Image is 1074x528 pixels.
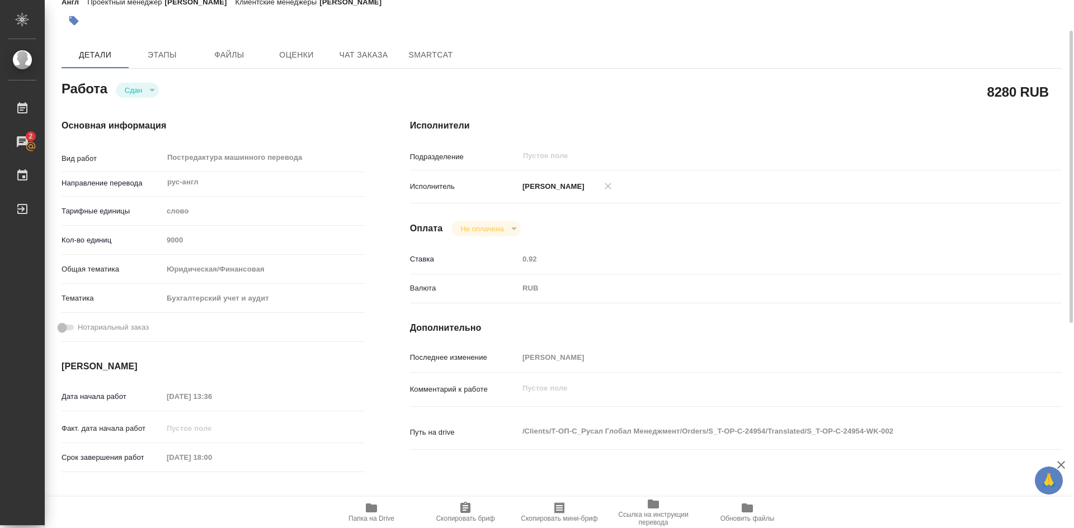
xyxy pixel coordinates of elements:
[3,128,42,156] a: 2
[62,495,163,506] p: Факт. срок заверш. работ
[436,515,494,522] span: Скопировать бриф
[521,515,597,522] span: Скопировать мини-бриф
[700,497,794,528] button: Обновить файлы
[1035,467,1063,494] button: 🙏
[78,322,149,333] span: Нотариальный заказ
[519,279,1007,298] div: RUB
[163,202,365,221] div: слово
[62,264,163,275] p: Общая тематика
[135,48,189,62] span: Этапы
[116,83,159,98] div: Сдан
[522,149,981,163] input: Пустое поле
[410,283,519,294] p: Валюта
[163,232,365,248] input: Пустое поле
[202,48,256,62] span: Файлы
[410,181,519,192] p: Исполнитель
[324,497,418,528] button: Папка на Drive
[62,206,163,217] p: Тарифные единицы
[410,222,443,235] h4: Оплата
[613,511,694,526] span: Ссылка на инструкции перевода
[720,515,775,522] span: Обновить файлы
[121,85,145,95] button: Сдан
[337,48,390,62] span: Чат заказа
[62,178,163,189] p: Направление перевода
[519,181,585,192] p: [PERSON_NAME]
[270,48,323,62] span: Оценки
[62,391,163,402] p: Дата начала работ
[62,423,163,434] p: Факт. дата начала работ
[410,254,519,265] p: Ставка
[163,492,261,508] input: Пустое поле
[62,452,163,463] p: Срок завершения работ
[410,352,519,363] p: Последнее изменение
[163,260,365,279] div: Юридическая/Финансовая
[163,289,365,308] div: Бухгалтерский учет и аудит
[457,224,507,234] button: Не оплачена
[606,497,700,528] button: Ссылка на инструкции перевода
[68,48,122,62] span: Детали
[410,151,519,163] p: Подразделение
[62,153,163,164] p: Вид работ
[451,221,520,236] div: Сдан
[410,119,1062,132] h4: Исполнители
[410,321,1062,335] h4: Дополнительно
[404,48,458,62] span: SmartCat
[163,420,261,436] input: Пустое поле
[62,293,163,304] p: Тематика
[62,235,163,246] p: Кол-во единиц
[519,422,1007,441] textarea: /Clients/Т-ОП-С_Русал Глобал Менеджмент/Orders/S_T-OP-C-24954/Translated/S_T-OP-C-24954-WK-002
[410,384,519,395] p: Комментарий к работе
[163,388,261,405] input: Пустое поле
[410,427,519,438] p: Путь на drive
[22,131,39,142] span: 2
[987,82,1049,101] h2: 8280 RUB
[1039,469,1058,492] span: 🙏
[62,8,86,33] button: Добавить тэг
[62,119,365,132] h4: Основная информация
[512,497,606,528] button: Скопировать мини-бриф
[519,349,1007,365] input: Пустое поле
[62,360,365,373] h4: [PERSON_NAME]
[62,78,107,98] h2: Работа
[348,515,394,522] span: Папка на Drive
[163,449,261,465] input: Пустое поле
[519,251,1007,267] input: Пустое поле
[418,497,512,528] button: Скопировать бриф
